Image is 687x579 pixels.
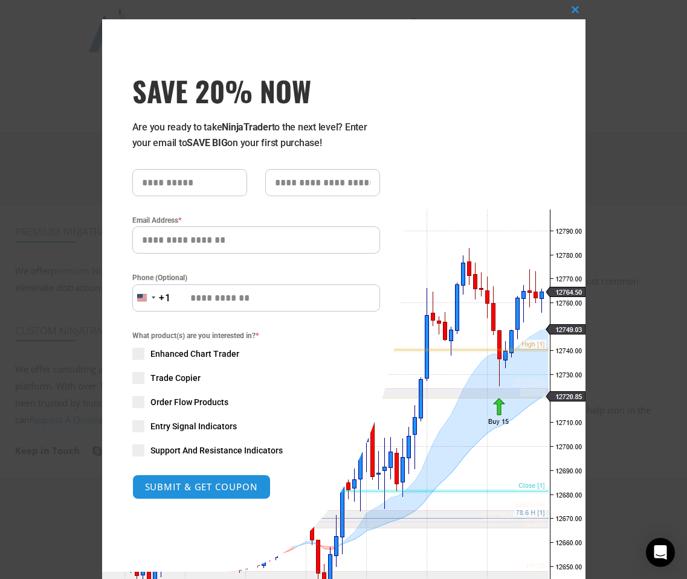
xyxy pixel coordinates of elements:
span: Entry Signal Indicators [150,420,237,432]
label: Order Flow Products [132,396,380,408]
span: What product(s) are you interested in? [132,330,380,342]
div: Open Intercom Messenger [646,538,675,567]
p: Are you ready to take to the next level? Enter your email to on your first purchase! [132,120,380,151]
label: Enhanced Chart Trader [132,348,380,360]
label: Entry Signal Indicators [132,420,380,432]
strong: NinjaTrader [222,121,271,133]
button: Selected country [132,284,171,312]
div: +1 [159,290,171,306]
button: SUBMIT & GET COUPON [132,475,271,499]
label: Trade Copier [132,372,380,384]
span: Trade Copier [150,372,201,384]
span: Support And Resistance Indicators [150,444,283,456]
span: Enhanced Chart Trader [150,348,239,360]
h3: SAVE 20% NOW [132,74,380,107]
span: Order Flow Products [150,396,228,408]
strong: SAVE BIG [187,137,227,149]
label: Support And Resistance Indicators [132,444,380,456]
label: Phone (Optional) [132,272,380,284]
label: Email Address [132,214,380,226]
